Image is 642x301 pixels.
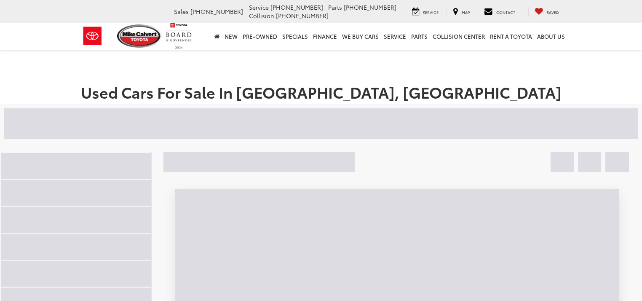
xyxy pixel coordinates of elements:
[174,7,189,16] span: Sales
[222,23,240,50] a: New
[528,7,565,16] a: My Saved Vehicles
[447,7,476,16] a: Map
[117,24,162,48] img: Mike Calvert Toyota
[344,3,396,11] span: [PHONE_NUMBER]
[270,3,323,11] span: [PHONE_NUMBER]
[190,7,243,16] span: [PHONE_NUMBER]
[276,11,329,20] span: [PHONE_NUMBER]
[310,23,340,50] a: Finance
[535,23,567,50] a: About Us
[406,7,445,16] a: Service
[478,7,522,16] a: Contact
[340,23,381,50] a: WE BUY CARS
[487,23,535,50] a: Rent a Toyota
[496,9,515,15] span: Contact
[77,22,108,50] img: Toyota
[409,23,430,50] a: Parts
[249,11,274,20] span: Collision
[280,23,310,50] a: Specials
[462,9,470,15] span: Map
[249,3,269,11] span: Service
[381,23,409,50] a: Service
[212,23,222,50] a: Home
[423,9,439,15] span: Service
[240,23,280,50] a: Pre-Owned
[547,9,559,15] span: Saved
[430,23,487,50] a: Collision Center
[328,3,342,11] span: Parts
